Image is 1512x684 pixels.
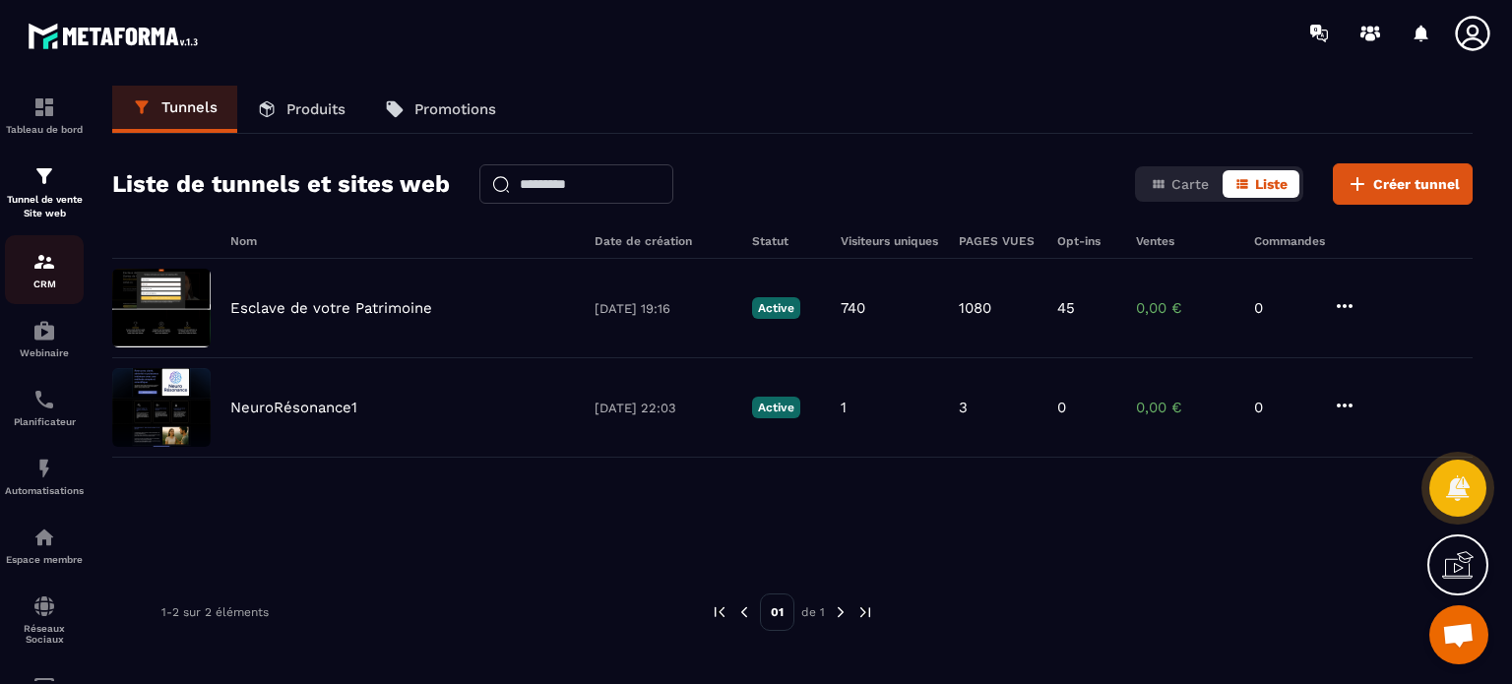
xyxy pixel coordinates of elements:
p: 01 [760,593,794,631]
p: Automatisations [5,485,84,496]
img: prev [735,603,753,621]
p: Active [752,397,800,418]
a: social-networksocial-networkRéseaux Sociaux [5,580,84,659]
img: logo [28,18,205,54]
p: [DATE] 19:16 [595,301,732,316]
p: 0 [1254,399,1313,416]
a: automationsautomationsEspace membre [5,511,84,580]
div: Ouvrir le chat [1429,605,1488,664]
p: 0 [1254,299,1313,317]
a: schedulerschedulerPlanificateur [5,373,84,442]
p: 740 [841,299,865,317]
button: Créer tunnel [1333,163,1473,205]
p: CRM [5,279,84,289]
h2: Liste de tunnels et sites web [112,164,450,204]
p: 0,00 € [1136,299,1234,317]
img: scheduler [32,388,56,411]
img: formation [32,95,56,119]
p: Planificateur [5,416,84,427]
p: 45 [1057,299,1075,317]
p: Tunnel de vente Site web [5,193,84,220]
p: Espace membre [5,554,84,565]
img: image [112,269,211,347]
h6: Ventes [1136,234,1234,248]
h6: Nom [230,234,575,248]
img: next [856,603,874,621]
button: Liste [1223,170,1299,198]
h6: Commandes [1254,234,1325,248]
p: 1-2 sur 2 éléments [161,605,269,619]
p: Webinaire [5,347,84,358]
p: 3 [959,399,968,416]
a: automationsautomationsWebinaire [5,304,84,373]
button: Carte [1139,170,1221,198]
p: Réseaux Sociaux [5,623,84,645]
p: 0 [1057,399,1066,416]
p: NeuroRésonance1 [230,399,357,416]
span: Liste [1255,176,1288,192]
p: Tableau de bord [5,124,84,135]
p: Esclave de votre Patrimoine [230,299,432,317]
span: Créer tunnel [1373,174,1460,194]
h6: PAGES VUES [959,234,1038,248]
p: Promotions [414,100,496,118]
p: Tunnels [161,98,218,116]
a: Produits [237,86,365,133]
a: automationsautomationsAutomatisations [5,442,84,511]
p: Produits [286,100,346,118]
h6: Opt-ins [1057,234,1116,248]
h6: Statut [752,234,821,248]
img: automations [32,457,56,480]
img: formation [32,250,56,274]
a: Tunnels [112,86,237,133]
a: formationformationTunnel de vente Site web [5,150,84,235]
a: formationformationCRM [5,235,84,304]
img: automations [32,319,56,342]
a: formationformationTableau de bord [5,81,84,150]
img: image [112,368,211,447]
img: next [832,603,850,621]
img: prev [711,603,728,621]
p: 1080 [959,299,991,317]
span: Carte [1171,176,1209,192]
img: automations [32,526,56,549]
a: Promotions [365,86,516,133]
p: Active [752,297,800,319]
p: 0,00 € [1136,399,1234,416]
h6: Date de création [595,234,732,248]
h6: Visiteurs uniques [841,234,939,248]
p: de 1 [801,604,825,620]
img: social-network [32,594,56,618]
img: formation [32,164,56,188]
p: [DATE] 22:03 [595,401,732,415]
p: 1 [841,399,847,416]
